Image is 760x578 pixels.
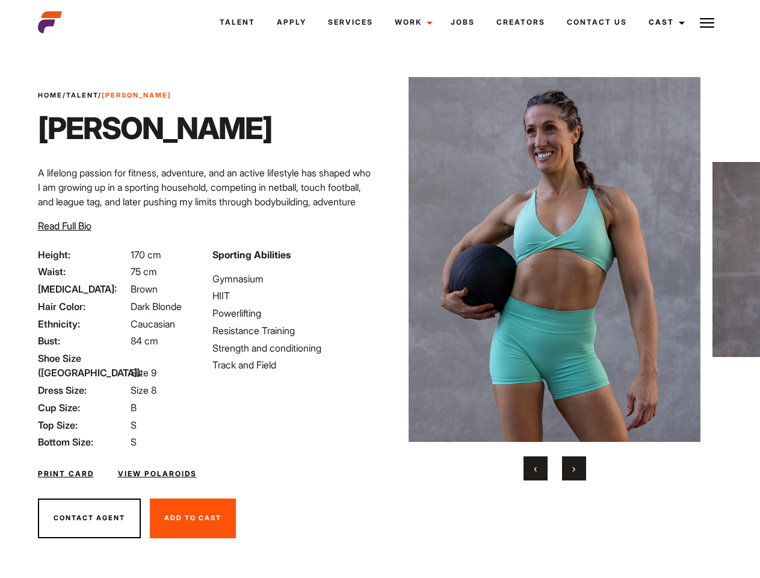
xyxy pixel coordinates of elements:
[212,249,291,261] strong: Sporting Abilities
[38,247,128,262] span: Height:
[102,91,171,99] strong: [PERSON_NAME]
[212,288,372,303] li: HIIT
[38,220,91,232] span: Read Full Bio
[131,402,137,414] span: B
[38,418,128,432] span: Top Size:
[440,6,486,39] a: Jobs
[38,282,128,296] span: [MEDICAL_DATA]:
[266,6,317,39] a: Apply
[384,6,440,39] a: Work
[572,462,575,474] span: Next
[131,419,137,431] span: S
[700,16,714,30] img: Burger icon
[118,468,197,479] a: View Polaroids
[131,384,156,396] span: Size 8
[131,300,182,312] span: Dark Blonde
[38,400,128,415] span: Cup Size:
[38,383,128,397] span: Dress Size:
[38,351,128,380] span: Shoe Size ([GEOGRAPHIC_DATA]):
[38,334,128,348] span: Bust:
[317,6,384,39] a: Services
[131,266,157,278] span: 75 cm
[38,317,128,331] span: Ethnicity:
[38,219,91,233] button: Read Full Bio
[534,462,537,474] span: Previous
[131,335,158,347] span: 84 cm
[38,166,373,223] p: A lifelong passion for fitness, adventure, and an active lifestyle has shaped who I am growing up...
[38,90,171,101] span: / /
[212,341,372,355] li: Strength and conditioning
[38,499,141,538] button: Contact Agent
[38,10,62,34] img: cropped-aefm-brand-fav-22-square.png
[38,110,272,146] h1: [PERSON_NAME]
[209,6,266,39] a: Talent
[66,91,98,99] a: Talent
[212,323,372,338] li: Resistance Training
[38,468,94,479] a: Print Card
[131,283,158,295] span: Brown
[164,514,221,522] span: Add To Cast
[212,358,372,372] li: Track and Field
[38,299,128,314] span: Hair Color:
[638,6,692,39] a: Cast
[212,272,372,286] li: Gymnasium
[486,6,556,39] a: Creators
[556,6,638,39] a: Contact Us
[212,306,372,320] li: Powerlifting
[38,264,128,279] span: Waist:
[131,367,156,379] span: Size 9
[131,436,137,448] span: S
[131,249,161,261] span: 170 cm
[150,499,236,538] button: Add To Cast
[38,91,63,99] a: Home
[131,318,175,330] span: Caucasian
[38,435,128,449] span: Bottom Size:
